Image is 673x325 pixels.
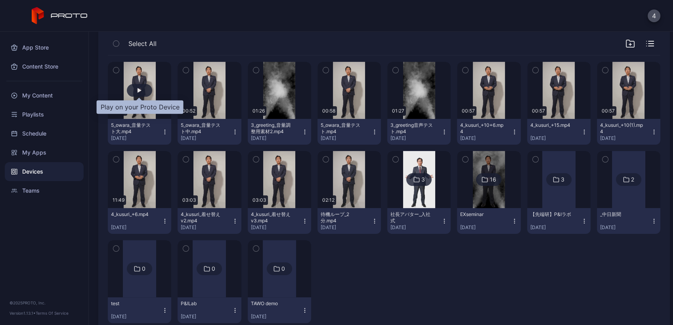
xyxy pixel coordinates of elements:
div: 0 [281,265,285,272]
div: [DATE] [181,135,231,141]
div: [DATE] [600,135,651,141]
div: [DATE] [251,135,302,141]
div: 待機ループ_2分.mp4 [321,211,364,224]
div: 4_kusuri_着せ替えv2.mp4 [181,211,224,224]
div: Play on your Proto Device [97,100,184,114]
div: [DATE] [390,224,441,231]
div: 16 [489,176,496,183]
button: 4_kusuri_着せ替えv2.mp4[DATE] [178,208,241,234]
button: 5_owara_音量テスト中.mp4[DATE] [178,119,241,145]
button: 3_greeting_音量調整用素材2.mp4[DATE] [248,119,311,145]
div: 4_kusuri_+6.mp4 [111,211,155,218]
a: Playlists [5,105,84,124]
div: [DATE] [111,224,162,231]
button: 5_owara_音量テスト大.mp4[DATE] [108,119,171,145]
button: TAWO demo[DATE] [248,297,311,323]
div: 4_kusuri_+15.mp4 [530,122,574,128]
a: App Store [5,38,84,57]
button: P&ILab[DATE] [178,297,241,323]
button: 3_greeting音声テスト.mp4[DATE] [387,119,451,145]
div: [DATE] [321,135,371,141]
div: [DATE] [111,135,162,141]
div: 0 [142,265,145,272]
div: [DATE] [390,135,441,141]
button: 4_kusuri_着せ替えv3.mp4[DATE] [248,208,311,234]
div: [DATE] [181,224,231,231]
a: Devices [5,162,84,181]
div: 0 [212,265,215,272]
button: 5_owara_音量テスト.mp4[DATE] [317,119,381,145]
div: [DATE] [530,135,581,141]
div: [DATE] [321,224,371,231]
div: _中日新聞 [600,211,644,218]
a: Schedule [5,124,84,143]
div: 2 [631,176,634,183]
span: Version 1.13.1 • [10,311,36,315]
button: 待機ループ_2分.mp4[DATE] [317,208,381,234]
a: My Apps [5,143,84,162]
div: 社長アバター_入社式 [390,211,434,224]
button: 4_kusuri_+6.mp4[DATE] [108,208,171,234]
div: [DATE] [251,224,302,231]
div: test [111,300,155,307]
div: 3_greeting_音量調整用素材2.mp4 [251,122,294,135]
div: 5_owara_音量テスト中.mp4 [181,122,224,135]
div: 【先端研】P&Iラボ [530,211,574,218]
button: _中日新聞[DATE] [597,208,660,234]
button: 社長アバター_入社式[DATE] [387,208,451,234]
span: Select All [128,39,157,48]
button: 【先端研】P&Iラボ[DATE] [527,208,591,234]
div: [DATE] [530,224,581,231]
div: 5_owara_音量テスト大.mp4 [111,122,155,135]
button: 4_kusuri_+10+6.mp4[DATE] [457,119,520,145]
div: P&ILab [181,300,224,307]
div: © 2025 PROTO, Inc. [10,300,79,306]
div: [DATE] [460,135,511,141]
div: 4_kusuri_+10(1).mp4 [600,122,644,135]
button: EXseminar[DATE] [457,208,520,234]
button: 4_kusuri_+10(1).mp4[DATE] [597,119,660,145]
button: 4_kusuri_+15.mp4[DATE] [527,119,591,145]
div: [DATE] [600,224,651,231]
div: 3_greeting音声テスト.mp4 [390,122,434,135]
div: [DATE] [251,314,302,320]
a: Terms Of Service [36,311,69,315]
div: [DATE] [181,314,231,320]
div: 4_kusuri_着せ替えv3.mp4 [251,211,294,224]
a: My Content [5,86,84,105]
div: [DATE] [111,314,162,320]
button: test[DATE] [108,297,171,323]
div: 3 [421,176,425,183]
a: Content Store [5,57,84,76]
div: 3 [561,176,564,183]
a: Teams [5,181,84,200]
div: 4_kusuri_+10+6.mp4 [460,122,504,135]
button: 4 [648,10,660,22]
div: EXseminar [460,211,504,218]
div: [DATE] [460,224,511,231]
div: 5_owara_音量テスト.mp4 [321,122,364,135]
div: TAWO demo [251,300,294,307]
